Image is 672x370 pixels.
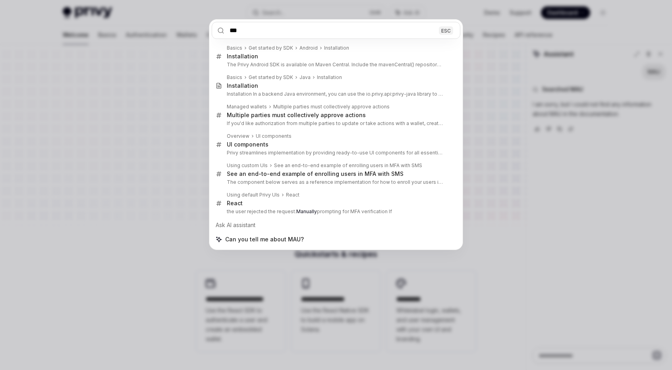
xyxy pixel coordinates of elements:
[227,74,242,81] div: Basics
[439,26,453,35] div: ESC
[227,53,258,60] div: Installation
[249,74,293,81] div: Get started by SDK
[225,235,304,243] span: Can you tell me about MAU?
[256,133,292,139] div: UI components
[227,162,268,169] div: Using custom UIs
[299,45,318,51] div: Android
[227,150,444,156] p: Privy streamlines implementation by providing ready-to-use UI components for all essential user mana
[227,192,280,198] div: Using default Privy UIs
[227,208,444,215] p: the user rejected the request. prompting for MFA verification If
[317,74,342,81] div: Installation
[249,45,293,51] div: Get started by SDK
[227,112,366,119] div: Multiple parties must collectively approve actions
[227,82,258,89] div: Installation
[296,208,317,214] b: Manually
[227,179,444,185] p: The component below serves as a reference implementation for how to enroll your users in MFA with SM
[227,45,242,51] div: Basics
[227,104,267,110] div: Managed wallets
[227,133,249,139] div: Overview
[286,192,299,198] div: React
[227,200,243,207] div: React
[227,62,444,68] p: The Privy Android SDK is available on Maven Central. Include the mavenCentral() repository in your g
[299,74,311,81] div: Java
[227,170,404,177] div: See an end-to-end example of enrolling users in MFA with SMS
[212,218,460,232] div: Ask AI assistant
[274,162,422,169] div: See an end-to-end example of enrolling users in MFA with SMS
[227,120,444,127] p: If you'd like authorization from multiple parties to update or take actions with a wallet, create th
[227,141,268,148] div: UI components
[273,104,390,110] div: Multiple parties must collectively approve actions
[227,91,444,97] p: Installation In a backend Java environment, you can use the io.privy.api:privy-java library to autho
[324,45,349,51] div: Installation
